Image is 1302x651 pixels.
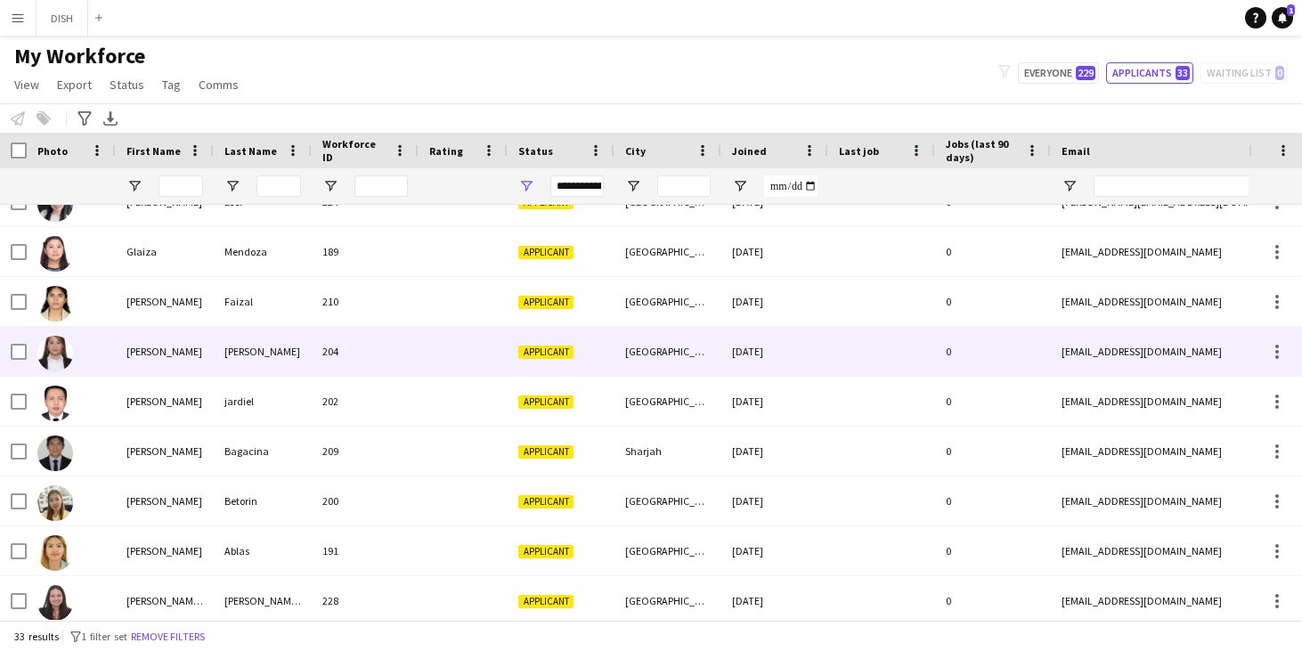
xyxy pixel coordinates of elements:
[162,77,181,93] span: Tag
[214,327,312,376] div: [PERSON_NAME]
[732,144,767,158] span: Joined
[37,435,73,471] img: John Michael Bagacina
[518,495,574,509] span: Applicant
[614,327,721,376] div: [GEOGRAPHIC_DATA]
[614,576,721,625] div: [GEOGRAPHIC_DATA]
[614,427,721,476] div: Sharjah
[214,277,312,326] div: Faizal
[614,277,721,326] div: [GEOGRAPHIC_DATA]
[155,73,188,96] a: Tag
[214,227,312,276] div: Mendoza
[614,377,721,426] div: [GEOGRAPHIC_DATA]
[312,227,419,276] div: 189
[657,175,711,197] input: City Filter Input
[74,108,95,129] app-action-btn: Advanced filters
[1176,66,1190,80] span: 33
[116,576,214,625] div: [PERSON_NAME] [PERSON_NAME]
[721,427,828,476] div: [DATE]
[935,526,1051,575] div: 0
[732,178,748,194] button: Open Filter Menu
[37,186,73,222] img: Gina Eser
[37,1,88,36] button: DISH
[935,476,1051,525] div: 0
[1062,178,1078,194] button: Open Filter Menu
[256,175,301,197] input: Last Name Filter Input
[116,526,214,575] div: [PERSON_NAME]
[518,545,574,558] span: Applicant
[214,427,312,476] div: Bagacina
[1018,62,1099,84] button: Everyone229
[518,296,574,309] span: Applicant
[37,336,73,371] img: Jasmin de castro
[1287,4,1295,16] span: 1
[312,277,419,326] div: 210
[126,178,142,194] button: Open Filter Menu
[614,526,721,575] div: [GEOGRAPHIC_DATA]
[127,627,208,647] button: Remove filters
[721,526,828,575] div: [DATE]
[214,476,312,525] div: Betorin
[81,630,127,643] span: 1 filter set
[214,377,312,426] div: jardiel
[614,227,721,276] div: [GEOGRAPHIC_DATA]
[116,277,214,326] div: [PERSON_NAME]
[312,576,419,625] div: 228
[100,108,121,129] app-action-btn: Export XLSX
[839,144,879,158] span: Last job
[312,476,419,525] div: 200
[354,175,408,197] input: Workforce ID Filter Input
[935,427,1051,476] div: 0
[37,236,73,272] img: Glaiza Mendoza
[7,73,46,96] a: View
[116,427,214,476] div: [PERSON_NAME]
[625,144,646,158] span: City
[312,377,419,426] div: 202
[721,227,828,276] div: [DATE]
[721,476,828,525] div: [DATE]
[1272,7,1293,28] a: 1
[37,485,73,521] img: Julie Betorin
[614,476,721,525] div: [GEOGRAPHIC_DATA]
[57,77,92,93] span: Export
[37,386,73,421] img: joey jardiel
[1062,144,1090,158] span: Email
[518,178,534,194] button: Open Filter Menu
[322,178,338,194] button: Open Filter Menu
[322,137,387,164] span: Workforce ID
[37,286,73,321] img: Hanna Faizal
[518,395,574,409] span: Applicant
[116,476,214,525] div: [PERSON_NAME]
[126,144,181,158] span: First Name
[625,178,641,194] button: Open Filter Menu
[721,377,828,426] div: [DATE]
[312,427,419,476] div: 209
[721,277,828,326] div: [DATE]
[518,445,574,459] span: Applicant
[116,227,214,276] div: Glaiza
[721,576,828,625] div: [DATE]
[946,137,1019,164] span: Jobs (last 90 days)
[935,327,1051,376] div: 0
[37,144,68,158] span: Photo
[1076,66,1095,80] span: 229
[935,227,1051,276] div: 0
[191,73,246,96] a: Comms
[935,576,1051,625] div: 0
[224,178,240,194] button: Open Filter Menu
[116,377,214,426] div: [PERSON_NAME]
[199,77,239,93] span: Comms
[518,144,553,158] span: Status
[935,277,1051,326] div: 0
[110,77,144,93] span: Status
[102,73,151,96] a: Status
[37,585,73,621] img: Laura Melisa Patarroyo Godoy
[764,175,818,197] input: Joined Filter Input
[50,73,99,96] a: Export
[429,144,463,158] span: Rating
[518,246,574,259] span: Applicant
[14,43,145,69] span: My Workforce
[224,144,277,158] span: Last Name
[37,535,73,571] img: Juliet Ablas
[116,327,214,376] div: [PERSON_NAME]
[518,595,574,608] span: Applicant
